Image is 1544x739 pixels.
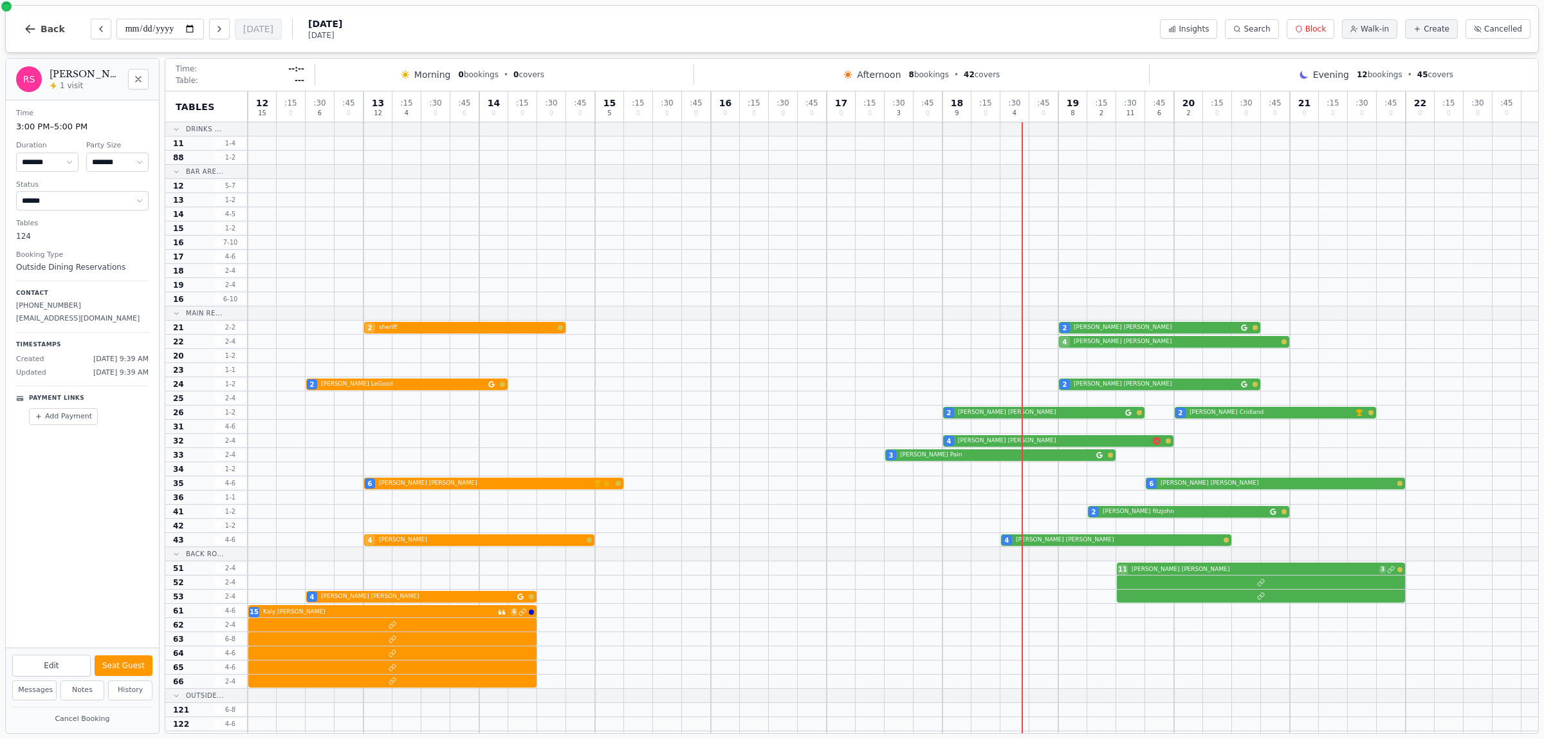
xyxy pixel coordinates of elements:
[215,492,246,502] span: 1 - 1
[347,110,351,117] span: 0
[16,368,46,379] span: Updated
[1505,110,1509,117] span: 0
[517,594,524,600] svg: Google booking
[1074,323,1238,332] span: [PERSON_NAME] [PERSON_NAME]
[186,308,223,318] span: Main Re...
[1442,99,1455,107] span: : 15
[86,140,149,151] dt: Party Size
[1063,380,1067,389] span: 2
[1063,337,1067,347] span: 4
[321,592,515,601] span: [PERSON_NAME] [PERSON_NAME]
[1092,507,1096,517] span: 2
[1150,479,1154,489] span: 6
[810,110,814,117] span: 0
[215,606,246,615] span: 4 - 6
[310,592,315,602] span: 4
[173,422,184,432] span: 31
[16,261,149,273] dd: Outside Dining Reservations
[173,535,184,545] span: 43
[12,711,152,727] button: Cancel Booking
[215,592,246,601] span: 2 - 4
[173,592,184,602] span: 53
[173,634,184,644] span: 63
[173,280,184,290] span: 19
[857,68,901,81] span: Afternoon
[1500,99,1512,107] span: : 45
[176,64,197,74] span: Time:
[1240,99,1252,107] span: : 30
[173,252,184,262] span: 17
[186,691,224,700] span: Outside...
[374,110,382,117] span: 12
[1179,408,1183,418] span: 2
[400,99,412,107] span: : 15
[1241,381,1247,388] svg: Google booking
[1225,19,1278,39] button: Search
[215,577,246,587] span: 2 - 4
[16,230,149,242] dd: 124
[1360,110,1364,117] span: 0
[1126,110,1135,117] span: 11
[215,436,246,445] span: 2 - 4
[173,153,184,163] span: 88
[215,422,246,431] span: 4 - 6
[1118,565,1127,574] span: 11
[889,451,894,460] span: 3
[958,408,1123,417] span: [PERSON_NAME] [PERSON_NAME]
[1417,70,1453,80] span: covers
[964,70,975,79] span: 42
[215,252,246,261] span: 4 - 6
[215,365,246,375] span: 1 - 1
[173,521,184,531] span: 42
[1037,99,1049,107] span: : 45
[215,209,246,219] span: 4 - 5
[29,394,84,403] p: Payment Links
[513,70,544,80] span: covers
[215,223,246,233] span: 1 - 2
[173,436,184,446] span: 32
[1103,507,1267,516] span: [PERSON_NAME] fitzjohn
[215,266,246,276] span: 2 - 4
[1389,110,1393,117] span: 0
[318,110,322,117] span: 6
[16,66,42,92] div: RS
[1008,99,1020,107] span: : 30
[954,70,959,80] span: •
[926,110,930,117] span: 0
[578,110,582,117] span: 0
[636,110,640,117] span: 0
[215,379,246,389] span: 1 - 2
[516,99,528,107] span: : 15
[1244,24,1270,34] span: Search
[719,98,731,108] span: 16
[545,99,557,107] span: : 30
[1241,324,1247,331] svg: Google booking
[1302,110,1306,117] span: 0
[16,140,78,151] dt: Duration
[1157,110,1161,117] span: 6
[955,110,959,117] span: 9
[215,662,246,672] span: 4 - 6
[16,301,149,312] p: [PHONE_NUMBER]
[632,99,644,107] span: : 15
[458,99,470,107] span: : 45
[947,408,951,418] span: 2
[694,110,698,117] span: 0
[215,563,246,573] span: 2 - 4
[984,110,988,117] span: 0
[690,99,702,107] span: : 45
[1124,99,1136,107] span: : 30
[752,110,756,117] span: 0
[288,64,304,74] span: --:--
[41,24,65,33] span: Back
[186,124,222,134] span: Drinks ...
[176,75,198,86] span: Table:
[1357,70,1402,80] span: bookings
[748,99,760,107] span: : 15
[173,464,184,474] span: 34
[1074,380,1238,389] span: [PERSON_NAME] [PERSON_NAME]
[368,323,372,333] span: 2
[173,365,184,375] span: 23
[173,266,184,276] span: 18
[1161,479,1395,488] span: [PERSON_NAME] [PERSON_NAME]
